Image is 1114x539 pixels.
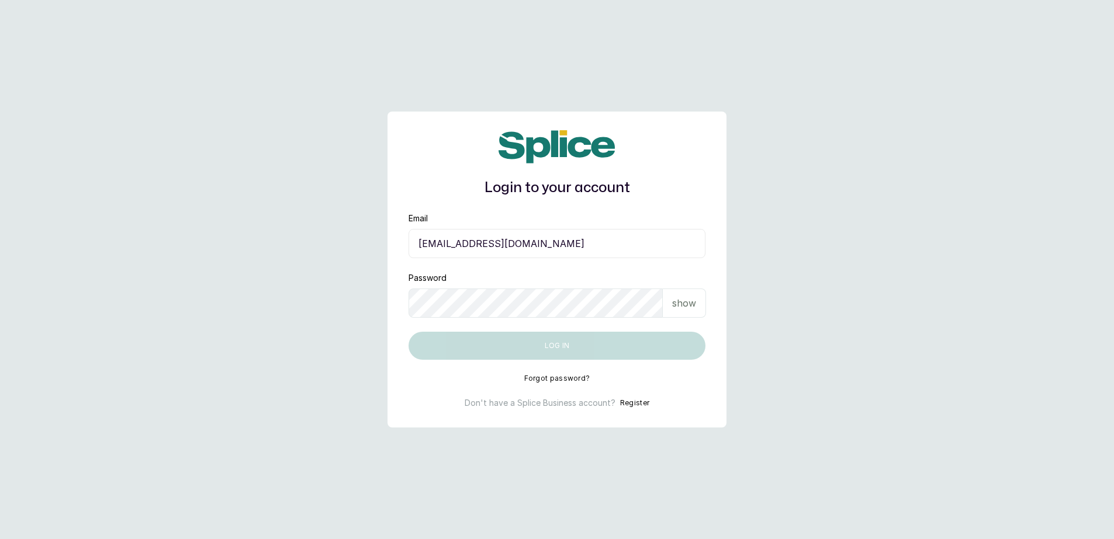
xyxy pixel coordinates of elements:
label: Email [409,213,428,224]
p: Don't have a Splice Business account? [465,397,615,409]
input: email@acme.com [409,229,705,258]
button: Log in [409,332,705,360]
button: Register [620,397,649,409]
button: Forgot password? [524,374,590,383]
p: show [672,296,696,310]
label: Password [409,272,447,284]
h1: Login to your account [409,178,705,199]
